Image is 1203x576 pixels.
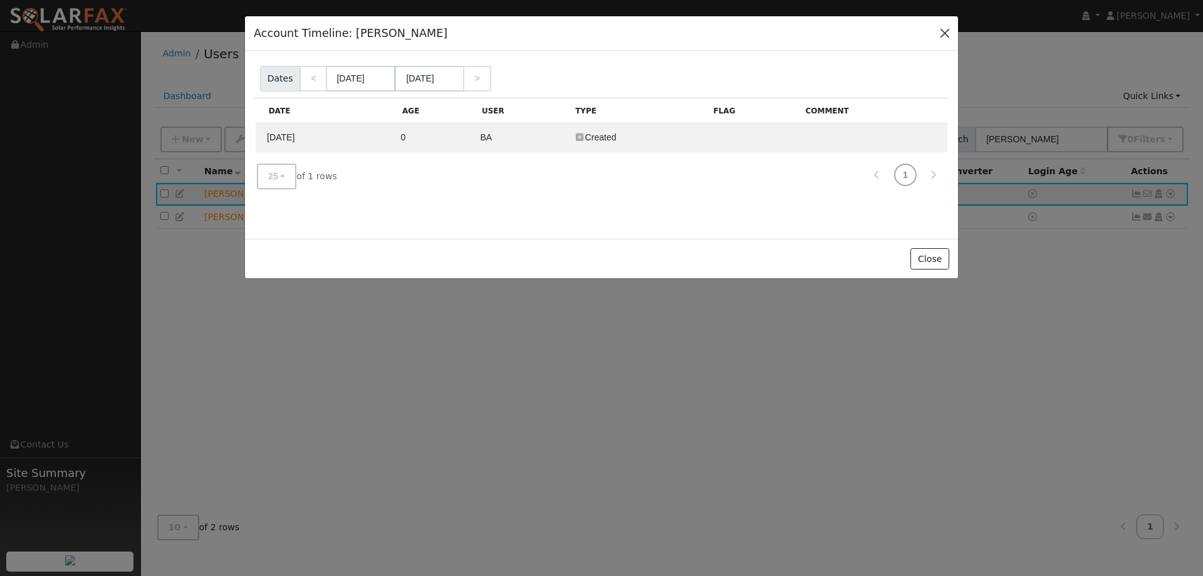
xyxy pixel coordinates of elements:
span: Dates [260,66,300,92]
h5: Account Timeline: [PERSON_NAME] [254,25,447,41]
div: Comment [799,98,947,123]
a: < [299,66,327,92]
td: Bianca Alverez [475,123,568,152]
button: 25 [257,164,296,189]
div: Type [569,98,707,123]
span: 25 [268,171,278,181]
button: Close [910,248,949,270]
td: 0 [395,123,475,152]
span: of 1 rows [257,164,337,189]
div: Date [262,98,395,123]
td: Account Created [569,123,707,152]
div: Age [395,98,475,123]
a: 1 [894,164,917,186]
td: 09/16/2025 11:15 AM [256,123,395,152]
a: > [463,66,491,92]
div: Flag [707,98,799,123]
div: User [475,98,568,123]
